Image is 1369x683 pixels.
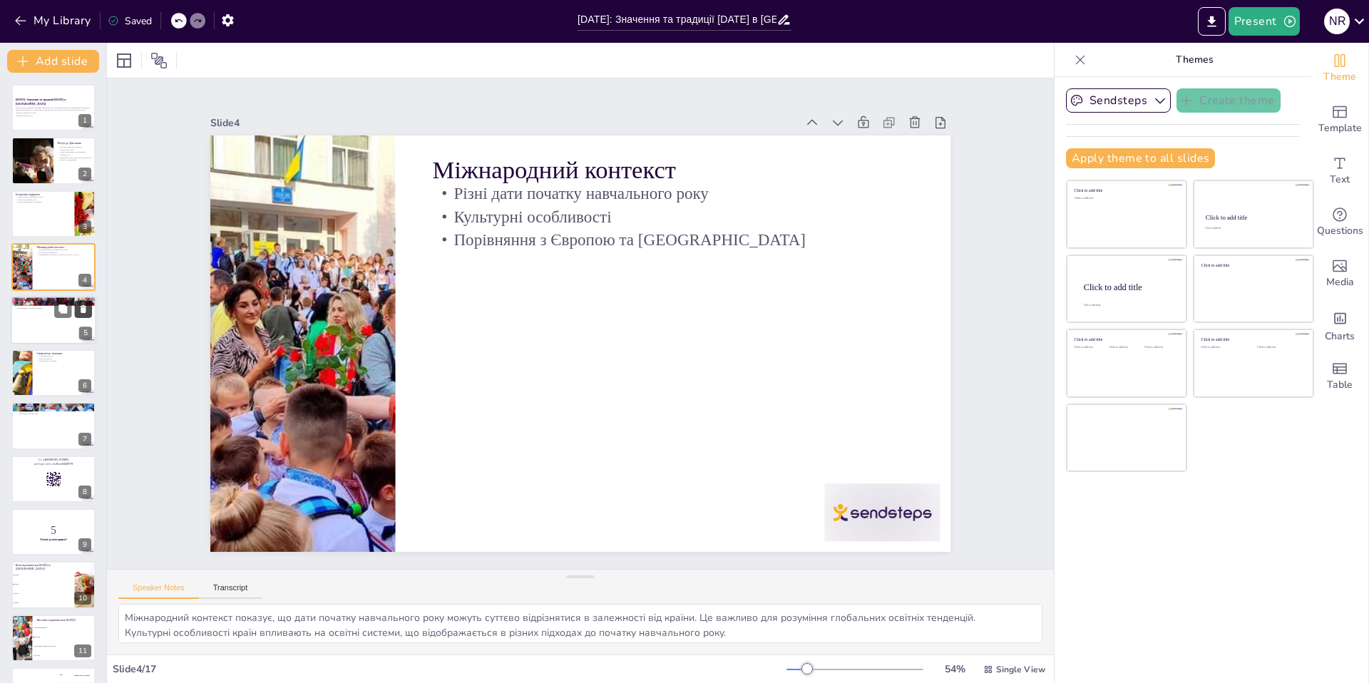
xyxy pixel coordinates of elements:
div: 8 [78,486,91,498]
div: 10 [11,561,96,608]
input: Insert title [578,9,776,30]
div: 9 [78,538,91,551]
div: 4 [78,274,91,287]
p: 5 [16,523,91,538]
div: https://cdn.sendsteps.com/images/logo/sendsteps_logo_white.pnghttps://cdn.sendsteps.com/images/lo... [11,243,96,290]
div: 1 [78,114,91,127]
button: Add slide [7,50,99,73]
p: Аграрний цикл [15,304,92,307]
p: Міжнародний контекст [447,138,929,223]
p: and login with code [16,462,91,466]
p: Порівняння з Європою та [GEOGRAPHIC_DATA] [441,213,922,287]
button: Export to PowerPoint [1198,7,1226,36]
div: Click to add title [1201,262,1303,267]
p: Міжнародний контекст [36,245,91,250]
p: Зміни в датах навчального року [16,195,71,198]
p: [DATE] символізує початок навчального року [58,145,91,150]
p: Порівняння з Європою та [GEOGRAPHIC_DATA] [36,254,91,257]
div: 3 [78,220,91,233]
p: Go to [16,458,91,462]
span: [DATE] [14,574,73,575]
span: Media [1326,274,1354,290]
div: https://cdn.sendsteps.com/images/logo/sendsteps_logo_white.pnghttps://cdn.sendsteps.com/images/lo... [11,84,96,131]
p: Символічне значення [36,351,91,356]
p: Коли відзначається [DATE] в [GEOGRAPHIC_DATA]? [16,563,71,570]
span: Template [1318,120,1362,136]
span: Charts [1325,329,1355,344]
div: Add ready made slides [1311,94,1368,145]
strong: [DATE]: Значення та традиції [DATE] в [GEOGRAPHIC_DATA] [16,98,66,106]
div: https://cdn.sendsteps.com/images/logo/sendsteps_logo_white.pnghttps://cdn.sendsteps.com/images/lo... [11,296,96,344]
span: [DATE] [14,602,73,603]
button: N R [1324,7,1350,36]
div: 54 % [938,662,972,676]
div: Click to add title [1084,282,1175,292]
span: [DATE] [14,592,73,594]
strong: [DOMAIN_NAME] [45,458,68,461]
button: Duplicate Slide [54,300,71,317]
button: Present [1229,7,1300,36]
p: Вплив історичних епох [16,198,71,201]
div: 11 [11,615,96,662]
div: Click to add text [1109,346,1142,349]
div: 7 [78,433,91,446]
div: N R [1324,9,1350,34]
span: Table [1327,377,1353,393]
p: Яке свято відзначається [DATE]? [36,618,91,622]
button: Sendsteps [1066,88,1171,113]
div: Add a table [1311,351,1368,402]
p: Завершення літніх канікул [15,301,92,304]
p: Культурні особливості [443,190,925,264]
p: Об'єднання учасників [36,360,91,363]
div: 100 [53,667,96,683]
div: Click to add text [1075,346,1107,349]
p: Святковий аспект [36,354,91,357]
div: https://cdn.sendsteps.com/images/logo/sendsteps_logo_white.pnghttps://cdn.sendsteps.com/images/lo... [11,349,96,396]
textarea: Міжнародний контекст показує, що дати початку навчального року можуть суттєво відрізнятися в зале... [118,604,1042,643]
button: Delete Slide [75,300,92,317]
span: Theme [1323,69,1356,85]
p: Презентація розкриває значення Дня знань, його історичне підґрунтя, міжнародний контекст, практич... [16,106,91,114]
div: 9 [11,508,96,555]
div: Click to add text [1144,346,1176,349]
button: Create theme [1176,88,1281,113]
div: Change the overall theme [1311,43,1368,94]
div: https://cdn.sendsteps.com/images/logo/sendsteps_logo_white.pnghttps://cdn.sendsteps.com/images/lo... [11,190,96,237]
p: Вступ до Дня знань [58,140,91,145]
p: Важливість свята для учнів та вчителів [58,155,91,158]
p: Практичні причини [15,298,92,302]
p: Освітні реформи [16,410,91,413]
button: My Library [11,9,97,32]
div: 11 [74,645,91,657]
div: Add charts and graphs [1311,299,1368,351]
span: Single View [996,664,1045,675]
p: Нові починання [36,357,91,360]
p: Культурні особливості [36,251,91,254]
div: Click to add title [1201,337,1303,342]
div: Add text boxes [1311,145,1368,197]
div: Slide 4 [232,78,817,153]
span: Position [150,52,168,69]
span: [DATE] [14,583,73,585]
div: 8 [11,456,96,503]
div: Click to add text [1201,346,1246,349]
div: Click to add text [1075,197,1176,200]
p: Generated with [URL] [16,114,91,117]
p: Різні дати початку навчального року [36,249,91,252]
button: Speaker Notes [118,583,199,599]
span: День незалежності [35,627,95,628]
div: Click to add text [1205,227,1300,230]
div: Click to add title [1206,214,1301,221]
div: Saved [108,14,152,28]
span: [DATE] [35,654,95,656]
p: Різні дати початку навчального року [446,168,927,241]
div: Add images, graphics, shapes or video [1311,248,1368,299]
p: Themes [1092,43,1297,77]
div: Click to add body [1084,304,1174,307]
p: Адаптація до нових умов [16,413,91,416]
span: День святого [PERSON_NAME] [35,645,95,647]
div: Get real-time input from your audience [1311,197,1368,248]
div: 6 [78,379,91,392]
div: 10 [74,592,91,605]
div: Layout [113,49,135,72]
